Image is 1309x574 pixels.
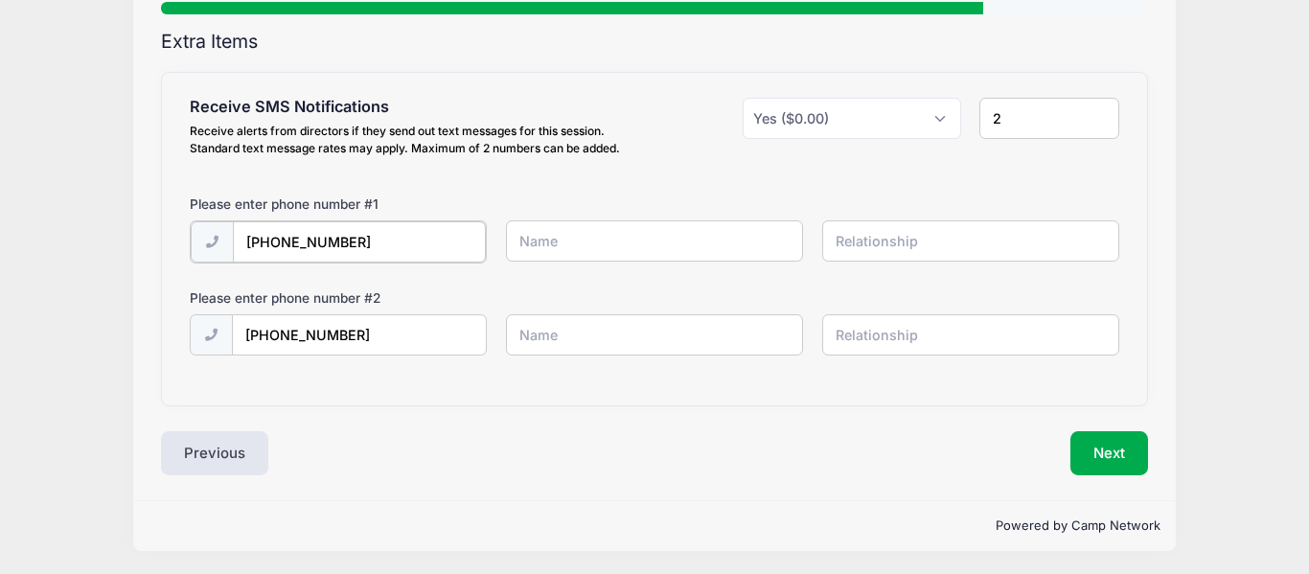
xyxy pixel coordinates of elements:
h2: Extra Items [161,31,1148,53]
input: Name [506,220,803,262]
span: 2 [373,290,380,306]
label: Please enter phone number # [190,195,379,214]
input: Relationship [822,314,1119,356]
button: Next [1070,431,1148,475]
span: 1 [373,196,379,212]
div: Receive alerts from directors if they send out text messages for this session. Standard text mess... [190,123,645,157]
label: Please enter phone number # [190,288,380,308]
h4: Receive SMS Notifications [190,98,645,117]
button: Previous [161,431,268,475]
input: Name [506,314,803,356]
input: (xxx) xxx-xxxx [232,314,488,356]
p: Powered by Camp Network [149,517,1160,536]
input: (xxx) xxx-xxxx [233,221,487,263]
input: Relationship [822,220,1119,262]
input: Quantity [979,98,1118,139]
